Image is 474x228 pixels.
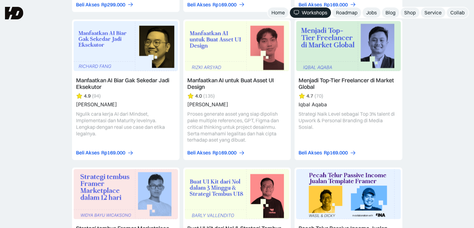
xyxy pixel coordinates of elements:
div: Beli Akses [187,149,211,156]
a: Collab [447,7,468,18]
div: Beli Akses [299,149,322,156]
a: Workshops [290,7,331,18]
div: Rp169.000 [101,149,125,156]
a: Beli AksesRp169.000 [76,149,134,156]
a: Beli AksesRp169.000 [299,1,356,8]
div: Service [424,9,442,16]
a: Jobs [362,7,381,18]
div: Beli Akses [299,1,322,8]
a: Home [268,7,289,18]
div: Rp169.000 [324,1,348,8]
div: Home [271,9,285,16]
div: Workshops [302,9,327,16]
a: Beli AksesRp169.000 [299,149,356,156]
div: Beli Akses [76,1,99,8]
div: Jobs [366,9,377,16]
div: Rp169.000 [324,149,348,156]
div: Collab [450,9,465,16]
a: Blog [382,7,399,18]
div: Rp299.000 [101,1,125,8]
a: Roadmap [332,7,361,18]
div: Beli Akses [76,149,99,156]
a: Beli AksesRp169.000 [187,1,245,8]
div: Roadmap [336,9,357,16]
div: Shop [404,9,416,16]
div: Rp169.000 [213,1,237,8]
a: Service [421,7,445,18]
a: Shop [400,7,419,18]
div: Beli Akses [187,1,211,8]
a: Beli AksesRp169.000 [187,149,245,156]
a: Beli AksesRp299.000 [76,1,134,8]
div: Blog [385,9,395,16]
div: Rp169.000 [213,149,237,156]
